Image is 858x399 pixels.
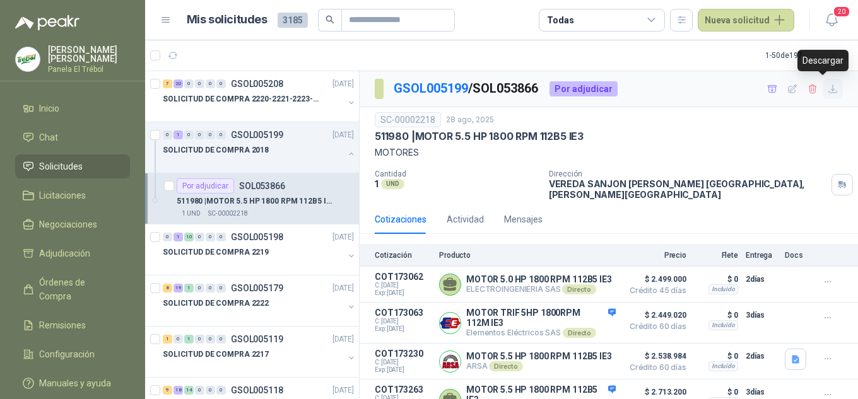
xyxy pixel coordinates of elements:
span: Solicitudes [39,159,83,173]
p: 28 ago, 2025 [446,114,494,126]
a: Órdenes de Compra [15,270,130,308]
div: Actividad [447,212,484,226]
p: [DATE] [332,231,354,243]
span: 20 [833,6,850,18]
div: Directo [563,328,596,338]
a: 0 1 0 0 0 0 GSOL005199[DATE] SOLICITUD DE COMPRA 2018 [163,127,356,168]
p: MOTORES [375,146,843,159]
span: Adjudicación [39,246,90,260]
p: Cotización [375,251,432,260]
div: 14 [184,386,194,395]
p: MOTOR 5.0 HP 1800 RPM 112B5 IE3 [466,274,612,284]
a: Inicio [15,96,130,120]
div: 0 [216,79,226,88]
p: $ 0 [694,308,738,323]
span: $ 2.449.020 [623,308,686,323]
span: Exp: [DATE] [375,289,432,297]
p: 1 [375,178,379,189]
div: 0 [184,130,194,139]
div: 0 [216,233,226,241]
div: 10 [184,233,194,241]
a: 0 1 10 0 0 0 GSOL005198[DATE] SOLICITUD DE COMPRA 2219 [163,229,356,270]
p: Entrega [746,251,777,260]
p: 511980 | MOTOR 5.5 HP 1800 RPM 112B5 IE3 [375,130,584,143]
span: Configuración [39,347,95,361]
a: Negociaciones [15,212,130,236]
div: 1 [184,284,194,292]
div: 0 [216,284,226,292]
p: SOLICITUD DE COMPRA 2217 [163,349,269,361]
div: 0 [195,386,204,395]
span: Inicio [39,101,59,115]
p: SOLICITUD DE COMPRA 2018 [163,144,269,156]
p: 2 días [746,272,777,287]
p: GSOL005179 [231,284,283,292]
img: Logo peakr [15,15,79,30]
div: 0 [216,386,226,395]
p: COT173263 [375,385,432,395]
span: Remisiones [39,318,86,332]
span: $ 2.499.000 [623,272,686,287]
span: Crédito 60 días [623,364,686,371]
a: Remisiones [15,313,130,337]
div: Directo [489,361,522,371]
div: 1 [184,335,194,344]
p: SOLICITUD DE COMPRA 2219 [163,246,269,258]
p: GSOL005208 [231,79,283,88]
img: Company Logo [440,313,461,333]
div: 0 [195,335,204,344]
p: COT173062 [375,272,432,282]
div: 7 [163,79,172,88]
p: Flete [694,251,738,260]
p: SOL053866 [239,182,285,190]
p: [DATE] [332,282,354,294]
a: Licitaciones [15,183,130,207]
div: 1 - 50 de 197 [765,45,843,66]
p: $ 0 [694,349,738,364]
div: 1 UND [177,209,206,219]
div: 19 [173,284,183,292]
div: UND [381,179,404,189]
p: SOLICITUD DE COMPRA 2222 [163,298,269,309]
div: Por adjudicar [549,81,618,96]
p: GSOL005118 [231,386,283,395]
span: search [326,15,334,24]
a: 7 20 0 0 0 0 GSOL005208[DATE] SOLICITUD DE COMPRA 2220-2221-2223-2224 [163,76,356,117]
div: 0 [216,335,226,344]
div: 0 [206,386,215,395]
div: 0 [195,79,204,88]
span: Licitaciones [39,188,86,202]
p: GSOL005199 [231,130,283,139]
span: Exp: [DATE] [375,325,432,333]
span: C: [DATE] [375,318,432,325]
span: Crédito 45 días [623,287,686,294]
div: 0 [195,130,204,139]
p: MOTOR TRIF 5HP 1800RPM 112M IE3 [466,308,616,328]
div: 0 [206,335,215,344]
h1: Mis solicitudes [187,11,267,29]
div: 9 [163,386,172,395]
p: ARSA [466,361,612,371]
div: 0 [216,130,226,139]
p: 2 días [746,349,777,364]
p: Panela El Trébol [48,66,130,73]
a: Adjudicación [15,241,130,265]
span: Órdenes de Compra [39,275,118,303]
span: Crédito 60 días [623,323,686,330]
span: Chat [39,130,58,144]
a: Chat [15,125,130,149]
div: 0 [206,284,215,292]
span: C: [DATE] [375,359,432,366]
div: 1 [163,335,172,344]
p: GSOL005119 [231,335,283,344]
div: 0 [206,233,215,241]
button: Nueva solicitud [698,9,794,32]
span: Exp: [DATE] [375,366,432,374]
div: Incluido [708,284,738,294]
div: Todas [547,13,573,27]
div: 0 [206,130,215,139]
div: Directo [562,284,596,294]
p: Cantidad [375,170,539,178]
button: 20 [820,9,843,32]
p: SOLICITUD DE COMPRA 2220-2221-2223-2224 [163,93,320,105]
